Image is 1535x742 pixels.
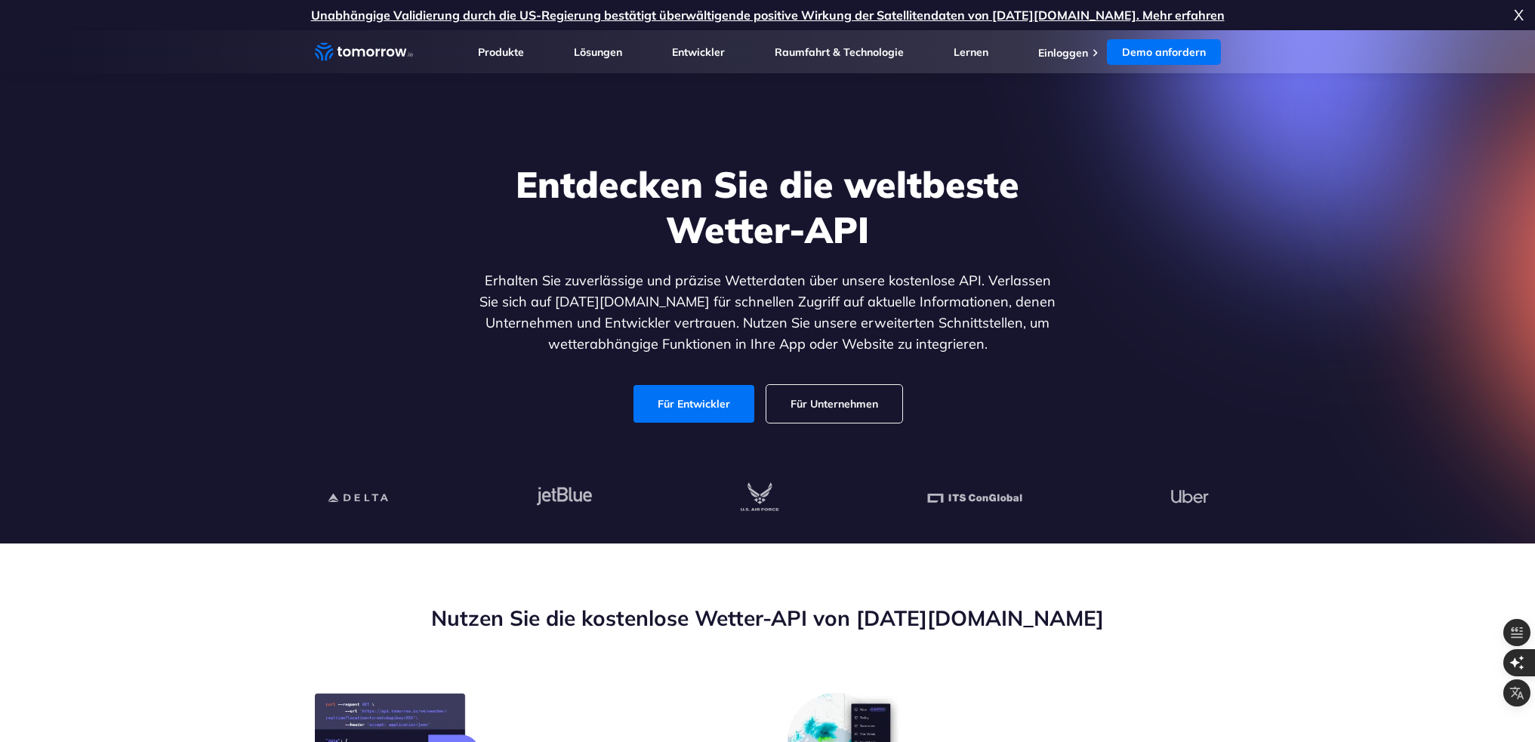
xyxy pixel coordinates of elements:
font: Für Entwickler [658,397,730,411]
a: Raumfahrt & Technologie [775,45,904,59]
font: Nutzen Sie die kostenlose Wetter-API von [DATE][DOMAIN_NAME] [431,605,1104,631]
a: Home-Link [315,41,413,63]
font: Für Unternehmen [791,397,878,411]
a: Lernen [954,45,988,59]
a: Demo anfordern [1107,39,1221,65]
a: Entwickler [672,45,725,59]
font: Entdecken Sie die weltbeste Wetter-API [516,162,1019,252]
font: X [1514,5,1524,24]
a: Für Entwickler [633,385,754,423]
a: Einloggen [1038,46,1088,60]
a: Unabhängige Validierung durch die US-Regierung bestätigt überwältigende positive Wirkung der Sate... [311,8,1225,23]
font: Erhalten Sie zuverlässige und präzise Wetterdaten über unsere kostenlose API. Verlassen Sie sich ... [479,272,1056,353]
a: Produkte [478,45,524,59]
a: Für Unternehmen [766,385,902,423]
a: Lösungen [574,45,622,59]
font: Demo anfordern [1122,45,1206,59]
